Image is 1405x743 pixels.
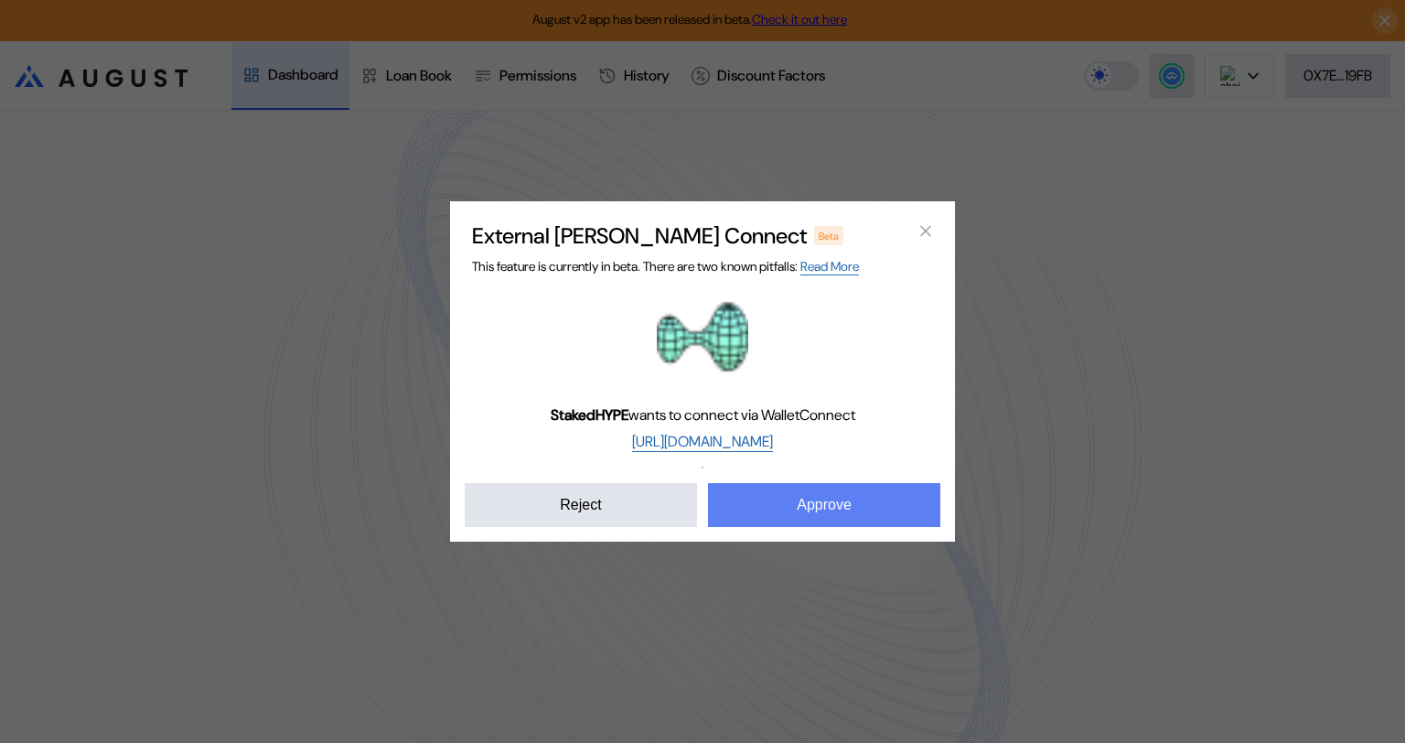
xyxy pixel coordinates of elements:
a: [URL][DOMAIN_NAME] [632,432,773,452]
b: StakedHYPE [551,405,628,425]
span: wants to connect via WalletConnect [551,405,855,425]
div: Beta [814,226,843,244]
span: This feature is currently in beta. There are two known pitfalls: [472,258,859,275]
h2: External [PERSON_NAME] Connect [472,221,807,250]
button: close modal [911,216,940,245]
img: StakedHYPE logo [657,291,748,382]
a: Read More [800,258,859,275]
button: Reject [465,483,697,527]
button: Approve [708,483,940,527]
